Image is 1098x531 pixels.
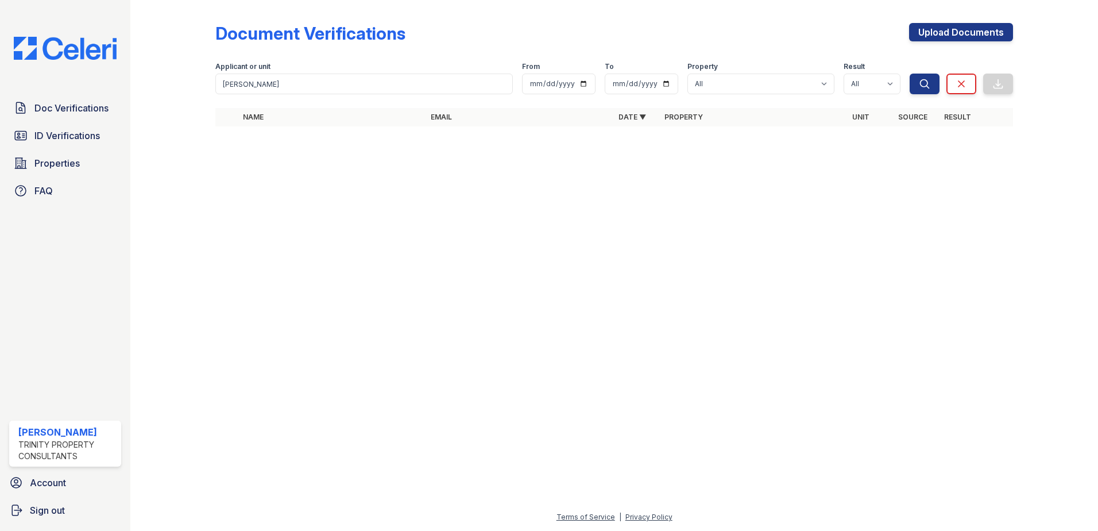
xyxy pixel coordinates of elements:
[9,179,121,202] a: FAQ
[30,476,66,490] span: Account
[844,62,865,71] label: Result
[9,124,121,147] a: ID Verifications
[605,62,614,71] label: To
[431,113,452,121] a: Email
[215,62,270,71] label: Applicant or unit
[5,471,126,494] a: Account
[619,513,621,521] div: |
[522,62,540,71] label: From
[30,503,65,517] span: Sign out
[243,113,264,121] a: Name
[9,97,121,120] a: Doc Verifications
[852,113,869,121] a: Unit
[18,439,117,462] div: Trinity Property Consultants
[5,499,126,522] a: Sign out
[215,74,513,94] input: Search by name, email, or unit number
[687,62,718,71] label: Property
[556,513,615,521] a: Terms of Service
[664,113,703,121] a: Property
[34,184,53,198] span: FAQ
[34,101,109,115] span: Doc Verifications
[215,23,405,44] div: Document Verifications
[5,37,126,60] img: CE_Logo_Blue-a8612792a0a2168367f1c8372b55b34899dd931a85d93a1a3d3e32e68fde9ad4.png
[34,156,80,170] span: Properties
[909,23,1013,41] a: Upload Documents
[18,425,117,439] div: [PERSON_NAME]
[618,113,646,121] a: Date ▼
[34,129,100,143] span: ID Verifications
[9,152,121,175] a: Properties
[625,513,672,521] a: Privacy Policy
[898,113,927,121] a: Source
[944,113,971,121] a: Result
